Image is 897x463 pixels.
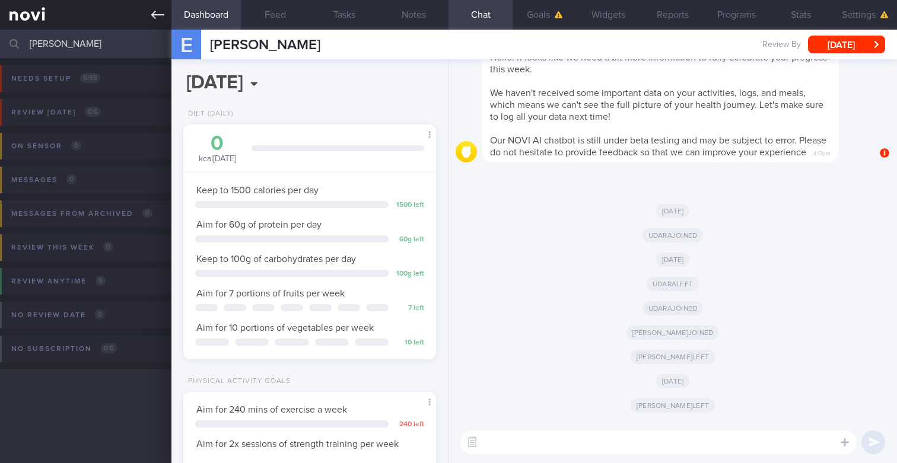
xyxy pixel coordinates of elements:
div: 100 g left [395,270,424,279]
span: 0 / 6 [101,343,117,353]
span: Udara joined [642,301,704,315]
span: Aim for 240 mins of exercise a week [196,405,347,414]
span: We haven't received some important data on your activities, logs, and meals, which means we can't... [490,88,823,122]
span: 0 / 98 [80,73,100,83]
span: [PERSON_NAME] left [631,398,715,413]
span: 4:13pm [813,146,831,158]
div: No review date [8,307,108,323]
span: Aim for 10 portions of vegetables per week [196,323,374,333]
span: [PERSON_NAME] [210,38,320,52]
span: 0 [71,141,81,151]
span: 0 / 6 [85,107,101,117]
div: 240 left [395,420,424,429]
span: [PERSON_NAME] left [631,350,715,364]
span: Review By [762,40,801,50]
span: 0 [66,174,77,184]
div: 0 [195,133,240,154]
span: 0 [142,208,152,218]
span: 0 [103,242,113,252]
span: 0 [96,276,106,286]
span: Our NOVI AI chatbot is still under beta testing and may be subject to error. Please do not hesita... [490,136,826,157]
div: Messages from Archived [8,206,155,222]
div: Review anytime [8,273,109,289]
span: [DATE] [656,374,690,388]
div: 1500 left [395,201,424,210]
span: [PERSON_NAME] joined [626,325,720,340]
span: [DATE] [656,253,690,267]
div: kcal [DATE] [195,133,240,165]
span: 0 [95,309,105,320]
div: Review this week [8,240,116,256]
div: 10 left [395,339,424,347]
span: Aim for 7 portions of fruits per week [196,289,345,298]
div: Physical Activity Goals [183,377,291,386]
div: Needs setup [8,71,103,87]
span: Udara left [647,277,699,291]
div: 60 g left [395,235,424,244]
span: [DATE] [656,204,690,218]
span: Aim for 2x sessions of strength training per week [196,439,399,449]
div: 7 left [395,304,424,313]
button: [DATE] [808,36,885,53]
span: Aim for 60g of protein per day [196,220,322,229]
span: Udara joined [642,228,704,242]
div: Messages [8,172,79,188]
div: Review [DATE] [8,104,104,120]
div: No subscription [8,341,120,357]
div: E [164,23,208,68]
div: Diet (Daily) [183,110,234,119]
span: Keep to 1500 calories per day [196,186,319,195]
div: On sensor [8,138,84,154]
span: Keep to 100g of carbohydrates per day [196,254,356,264]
